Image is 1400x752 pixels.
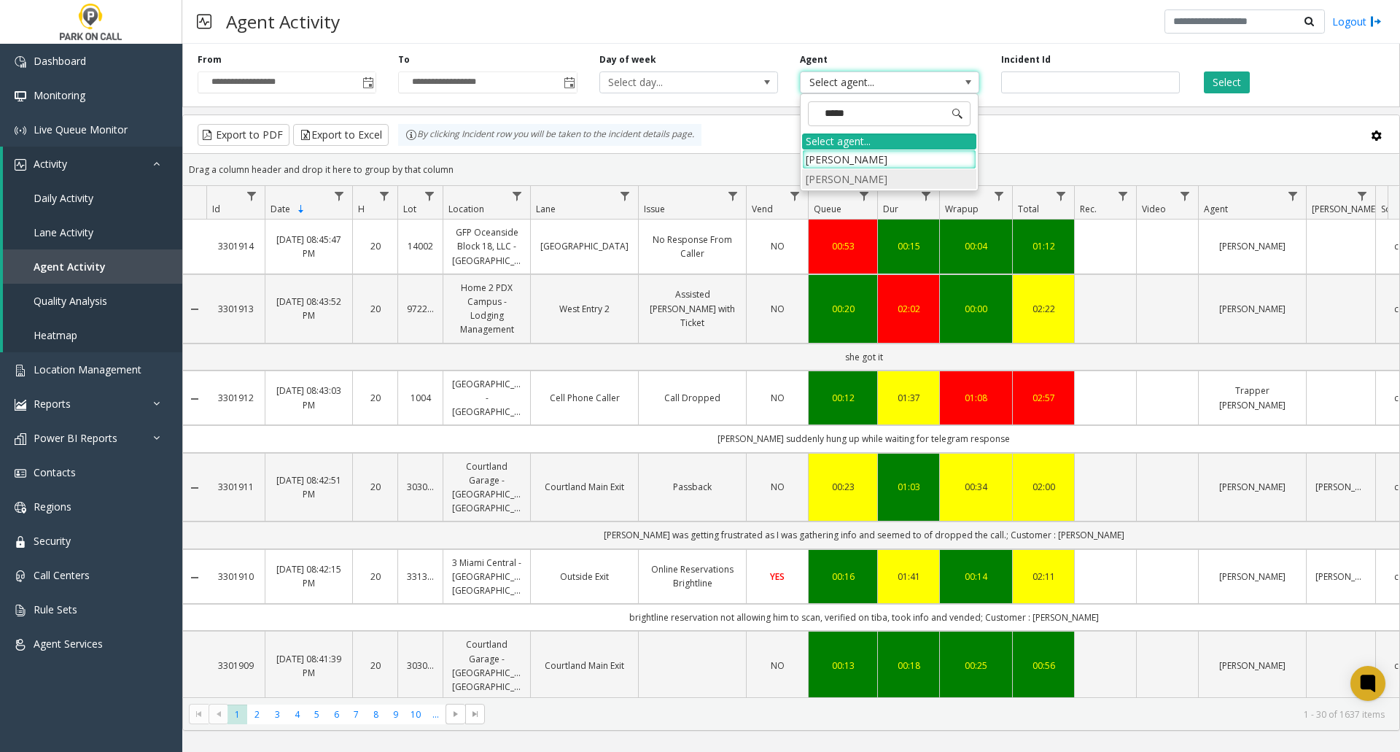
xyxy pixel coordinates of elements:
[183,157,1399,182] div: Drag a column header and drop it here to group by that column
[183,482,206,494] a: Collapse Details
[1022,391,1065,405] a: 02:57
[1142,203,1166,215] span: Video
[15,536,26,548] img: 'icon'
[452,460,521,516] a: Courtland Garage - [GEOGRAPHIC_DATA] [GEOGRAPHIC_DATA]
[771,659,785,672] span: NO
[215,391,256,405] a: 3301912
[247,705,267,724] span: Page 2
[1204,203,1228,215] span: Agent
[34,568,90,582] span: Call Centers
[540,570,629,584] a: Outside Exit
[386,705,405,724] span: Page 9
[34,157,67,171] span: Activity
[647,233,737,260] a: No Response From Caller
[817,239,868,253] a: 00:53
[274,233,343,260] a: [DATE] 08:45:47 PM
[600,72,742,93] span: Select day...
[407,570,434,584] a: 331360
[407,659,434,672] a: 303033
[227,705,247,724] span: Page 1
[34,88,85,102] span: Monitoring
[887,239,930,253] a: 00:15
[407,480,434,494] a: 303033
[34,260,106,274] span: Agent Activity
[817,302,868,316] a: 00:20
[358,203,365,215] span: H
[452,637,521,694] a: Courtland Garage - [GEOGRAPHIC_DATA] [GEOGRAPHIC_DATA]
[1051,186,1071,206] a: Total Filter Menu
[3,284,182,318] a: Quality Analysis
[1332,14,1382,29] a: Logout
[1207,384,1297,411] a: Trapper [PERSON_NAME]
[540,391,629,405] a: Cell Phone Caller
[183,303,206,315] a: Collapse Details
[1022,302,1065,316] a: 02:22
[887,570,930,584] a: 01:41
[362,239,389,253] a: 20
[327,705,346,724] span: Page 6
[15,570,26,582] img: 'icon'
[817,480,868,494] a: 00:23
[1204,71,1250,93] button: Select
[34,191,93,205] span: Daily Activity
[883,203,898,215] span: Dur
[34,328,77,342] span: Heatmap
[407,302,434,316] a: 972200
[219,4,347,39] h3: Agent Activity
[1207,659,1297,672] a: [PERSON_NAME]
[802,150,976,169] li: [PERSON_NAME]
[644,203,665,215] span: Issue
[215,480,256,494] a: 3301911
[34,294,107,308] span: Quality Analysis
[452,556,521,598] a: 3 Miami Central - [GEOGRAPHIC_DATA] [GEOGRAPHIC_DATA]
[755,570,799,584] a: YES
[15,433,26,445] img: 'icon'
[212,203,220,215] span: Id
[949,659,1003,672] a: 00:25
[407,239,434,253] a: 14002
[723,186,743,206] a: Issue Filter Menu
[183,186,1399,697] div: Data table
[362,480,389,494] a: 20
[403,203,416,215] span: Lot
[949,239,1003,253] a: 00:04
[366,705,386,724] span: Page 8
[540,659,629,672] a: Courtland Main Exit
[949,302,1003,316] a: 00:00
[197,4,211,39] img: pageIcon
[34,397,71,411] span: Reports
[34,534,71,548] span: Security
[752,203,773,215] span: Vend
[15,502,26,513] img: 'icon'
[1113,186,1133,206] a: Rec. Filter Menu
[34,637,103,651] span: Agent Services
[647,562,737,590] a: Online Reservations Brightline
[1022,239,1065,253] a: 01:12
[817,659,868,672] a: 00:13
[1207,302,1297,316] a: [PERSON_NAME]
[561,72,577,93] span: Toggle popup
[362,570,389,584] a: 20
[183,572,206,584] a: Collapse Details
[1080,203,1097,215] span: Rec.
[420,186,440,206] a: Lot Filter Menu
[1022,659,1065,672] div: 00:56
[887,480,930,494] div: 01:03
[448,203,484,215] span: Location
[887,302,930,316] a: 02:02
[1022,570,1065,584] a: 02:11
[540,302,629,316] a: West Entry 2
[295,203,307,215] span: Sortable
[800,53,828,66] label: Agent
[452,377,521,419] a: [GEOGRAPHIC_DATA] - [GEOGRAPHIC_DATA]
[615,186,635,206] a: Lane Filter Menu
[1315,570,1366,584] a: [PERSON_NAME]
[771,303,785,315] span: NO
[15,639,26,651] img: 'icon'
[949,480,1003,494] a: 00:34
